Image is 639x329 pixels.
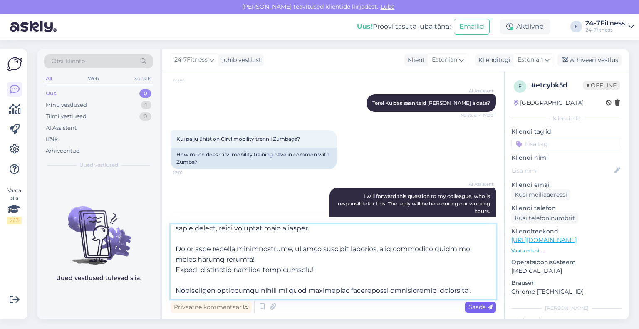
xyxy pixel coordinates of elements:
[531,80,583,90] div: # etcybk5d
[86,73,101,84] div: Web
[404,56,425,64] div: Klient
[79,161,118,169] span: Uued vestlused
[511,279,622,287] p: Brauser
[46,101,87,109] div: Minu vestlused
[585,20,634,33] a: 24-7Fitness24-7fitness
[511,227,622,236] p: Klienditeekond
[176,136,300,142] span: Kui palju ühist on Cirvl mobility trennil Zumbaga?
[7,187,22,224] div: Vaata siia
[511,236,577,244] a: [URL][DOMAIN_NAME]
[432,55,457,64] span: Estonian
[52,57,85,66] span: Otsi kliente
[133,73,153,84] div: Socials
[46,135,58,143] div: Kõik
[518,55,543,64] span: Estonian
[462,88,493,94] span: AI Assistent
[518,83,522,89] span: e
[511,138,622,150] input: Lisa tag
[7,217,22,224] div: 2 / 3
[46,112,87,121] div: Tiimi vestlused
[139,89,151,98] div: 0
[511,304,622,312] div: [PERSON_NAME]
[511,267,622,275] p: [MEDICAL_DATA]
[44,73,54,84] div: All
[585,20,625,27] div: 24-7Fitness
[462,181,493,187] span: AI Assistent
[219,56,261,64] div: juhib vestlust
[46,124,77,132] div: AI Assistent
[475,56,510,64] div: Klienditugi
[37,191,160,266] img: No chats
[511,115,622,122] div: Kliendi info
[461,112,493,119] span: Nähtud ✓ 17:00
[139,112,151,121] div: 0
[511,213,578,224] div: Küsi telefoninumbrit
[511,204,622,213] p: Kliendi telefon
[7,56,22,72] img: Askly Logo
[511,287,622,296] p: Chrome [TECHNICAL_ID]
[511,181,622,189] p: Kliendi email
[378,3,397,10] span: Luba
[454,19,490,35] button: Emailid
[511,127,622,136] p: Kliendi tag'id
[174,55,208,64] span: 24-7Fitness
[557,54,622,66] div: Arhiveeri vestlus
[512,166,613,175] input: Lisa nimi
[570,21,582,32] div: F
[500,19,550,34] div: Aktiivne
[583,81,620,90] span: Offline
[511,247,622,255] p: Vaata edasi ...
[357,22,373,30] b: Uus!
[171,224,496,299] textarea: Lore! Ipsumd Sita consectetu adip! ELITS Doeiusmo te Incid utlabor etdol magnaa enimadminimvenia,...
[372,100,490,106] span: Tere! Kuidas saan teid [PERSON_NAME] aidata?
[141,101,151,109] div: 1
[585,27,625,33] div: 24-7fitness
[338,193,491,214] span: I will forward this question to my colleague, who is responsible for this. The reply will be here...
[56,274,141,282] p: Uued vestlused tulevad siia.
[173,77,204,83] span: 17:00
[511,317,622,326] p: Märkmed
[46,89,57,98] div: Uus
[468,303,493,311] span: Saada
[511,258,622,267] p: Operatsioonisüsteem
[173,170,204,176] span: 17:01
[511,189,570,200] div: Küsi meiliaadressi
[46,147,80,155] div: Arhiveeritud
[171,148,337,169] div: How much does Cirvl mobility training have in common with Zumba?
[357,22,451,32] div: Proovi tasuta juba täna:
[171,302,252,313] div: Privaatne kommentaar
[514,99,584,107] div: [GEOGRAPHIC_DATA]
[511,153,622,162] p: Kliendi nimi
